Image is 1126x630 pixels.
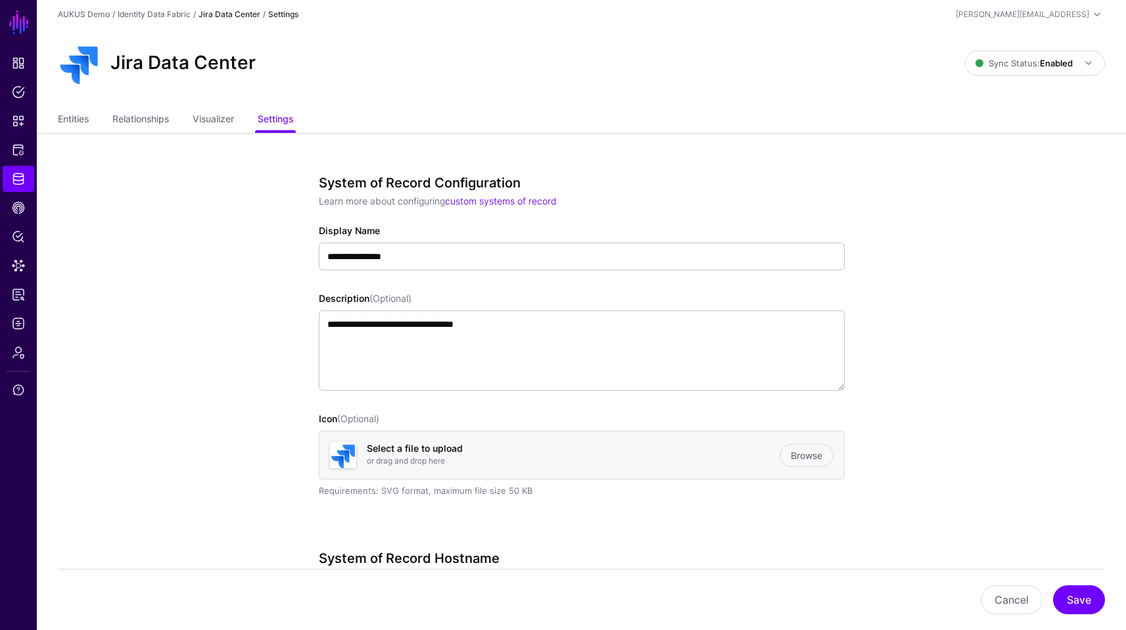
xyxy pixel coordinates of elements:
button: Save [1053,585,1105,614]
button: Cancel [981,585,1043,614]
span: Protected Systems [12,143,25,157]
a: AUKUS Demo [58,9,110,19]
div: Requirements: SVG format, maximum file size 50 KB [319,485,845,498]
a: Browse [780,444,833,467]
h4: Select a file to upload [367,443,780,454]
span: Reports [12,288,25,301]
a: CAEP Hub [3,195,34,221]
a: Dashboard [3,50,34,76]
a: Admin [3,339,34,366]
span: Identity Data Fabric [12,172,25,185]
a: SGNL [8,8,30,37]
a: Relationships [112,108,169,133]
span: Admin [12,346,25,359]
span: (Optional) [369,293,411,304]
a: Policies [3,79,34,105]
span: Data Lens [12,259,25,272]
a: Identity Data Fabric [118,9,191,19]
span: Support [12,383,25,397]
p: or drag and drop here [367,455,780,467]
span: Sync Status: [975,58,1073,68]
p: Learn more about configuring [319,194,845,208]
a: Data Lens [3,253,34,279]
a: custom systems of record [445,195,557,206]
div: / [260,9,268,20]
span: (Optional) [337,413,379,424]
a: Settings [258,108,293,133]
strong: Settings [268,9,298,19]
div: / [110,9,118,20]
a: Protected Systems [3,137,34,163]
span: Policies [12,85,25,99]
img: svg+xml;base64,PHN2ZyBoZWlnaHQ9IjI1MDAiIHByZXNlcnZlQXNwZWN0UmF0aW89InhNaWRZTWlkIiB3aWR0aD0iMjUwMC... [58,42,100,84]
a: Policy Lens [3,224,34,250]
span: Snippets [12,114,25,128]
h3: System of Record Configuration [319,175,845,191]
strong: Jira Data Center [199,9,260,19]
label: Display Name [319,224,380,237]
div: [PERSON_NAME][EMAIL_ADDRESS] [956,9,1089,20]
span: CAEP Hub [12,201,25,214]
a: Identity Data Fabric [3,166,34,192]
a: Logs [3,310,34,337]
label: Icon [319,412,379,425]
h2: Jira Data Center [110,52,256,74]
h3: System of Record Hostname [319,550,845,566]
span: Logs [12,317,25,330]
span: Policy Lens [12,230,25,243]
a: Visualizer [193,108,234,133]
img: svg+xml;base64,PHN2ZyBoZWlnaHQ9IjI1MDAiIHByZXNlcnZlQXNwZWN0UmF0aW89InhNaWRZTWlkIiB3aWR0aD0iMjUwMC... [330,442,356,468]
div: / [191,9,199,20]
a: Entities [58,108,89,133]
a: Reports [3,281,34,308]
span: Dashboard [12,57,25,70]
a: Snippets [3,108,34,134]
strong: Enabled [1040,58,1073,68]
label: Description [319,291,411,305]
